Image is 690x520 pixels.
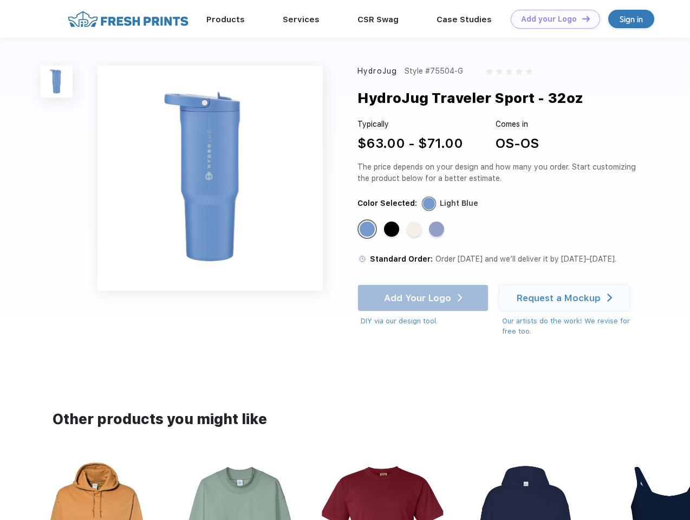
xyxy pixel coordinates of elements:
[357,134,463,153] div: $63.00 - $71.00
[496,119,539,130] div: Comes in
[357,119,463,130] div: Typically
[206,15,245,24] a: Products
[357,88,583,108] div: HydroJug Traveler Sport - 32oz
[496,134,539,153] div: OS-OS
[582,16,590,22] img: DT
[360,222,375,237] div: Light Blue
[429,222,444,237] div: Peri
[517,292,601,303] div: Request a Mockup
[370,255,433,263] span: Standard Order:
[526,68,532,75] img: gray_star.svg
[361,316,489,327] div: DIY via our design tool.
[357,254,367,264] img: standard order
[506,68,512,75] img: gray_star.svg
[607,294,612,302] img: white arrow
[516,68,522,75] img: gray_star.svg
[405,66,463,77] div: Style #75504-G
[608,10,654,28] a: Sign in
[440,198,478,209] div: Light Blue
[357,66,397,77] div: HydroJug
[53,409,637,430] div: Other products you might like
[486,68,492,75] img: gray_star.svg
[496,68,503,75] img: gray_star.svg
[620,13,643,25] div: Sign in
[384,222,399,237] div: Black
[64,10,192,29] img: fo%20logo%202.webp
[407,222,422,237] div: Cream
[97,66,323,291] img: func=resize&h=640
[521,15,577,24] div: Add your Logo
[357,161,640,184] div: The price depends on your design and how many you order. Start customizing the product below for ...
[41,66,73,97] img: func=resize&h=100
[357,198,417,209] div: Color Selected:
[502,316,640,337] div: Our artists do the work! We revise for free too.
[435,255,616,263] span: Order [DATE] and we’ll deliver it by [DATE]–[DATE].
